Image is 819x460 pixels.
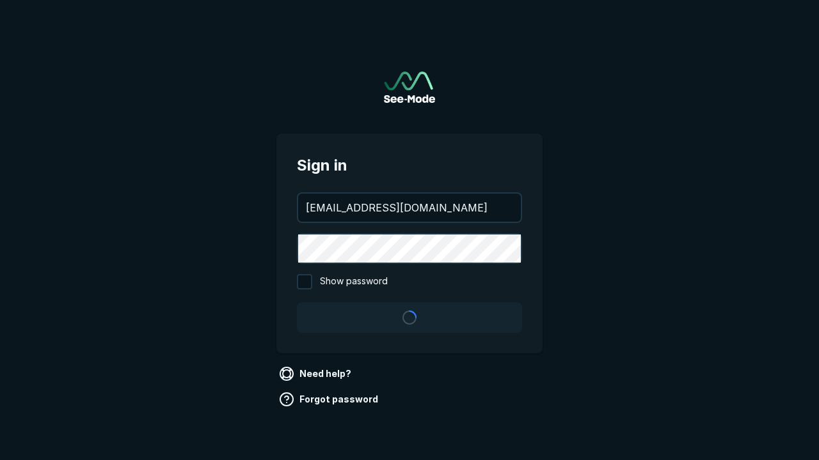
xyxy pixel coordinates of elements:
a: Need help? [276,364,356,384]
img: See-Mode Logo [384,72,435,103]
a: Go to sign in [384,72,435,103]
span: Sign in [297,154,522,177]
a: Forgot password [276,389,383,410]
span: Show password [320,274,388,289]
input: your@email.com [298,194,521,222]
